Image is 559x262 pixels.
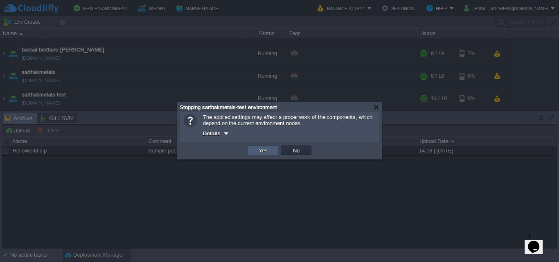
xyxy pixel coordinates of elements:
span: Stopping sarthakmetals-test environment [180,104,277,110]
span: The applied settings may affect a proper work of the components, which depend on the current envi... [203,114,372,126]
iframe: chat widget [525,229,551,254]
button: Yes [256,147,270,154]
button: No [291,147,302,154]
span: Details [203,130,221,137]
